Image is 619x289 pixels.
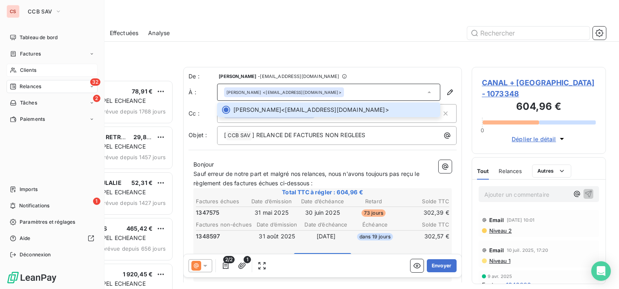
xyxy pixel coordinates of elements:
label: Cc : [189,109,217,118]
span: 465,42 € [126,225,153,232]
div: <[EMAIL_ADDRESS][DOMAIN_NAME]> [226,89,341,95]
span: Total TTC à régler : 604,96 € [195,188,450,196]
th: Échéance [351,220,399,229]
span: Déplier le détail [512,135,556,143]
span: [PERSON_NAME] [226,89,261,95]
span: 2/2 [223,256,235,263]
span: Déconnexion [20,251,51,258]
span: <[EMAIL_ADDRESS][DOMAIN_NAME]> [233,106,435,114]
span: Notifications [19,202,49,209]
span: Bonjour [193,161,214,168]
span: Clients [20,67,36,74]
div: CS [7,5,20,18]
span: CANAL + [GEOGRAPHIC_DATA] - 1073348 [482,77,596,99]
span: Imports [20,186,38,193]
span: prévue depuis 1427 jours [100,200,166,206]
th: Date d’échéance [302,220,351,229]
td: 31 mai 2025 [246,208,297,217]
img: Logo LeanPay [7,271,57,284]
span: Email [489,247,504,253]
a: Aide [7,232,98,245]
span: 1 [244,256,251,263]
span: 9 avr. 2025 [488,274,513,279]
span: 2 [93,95,100,102]
button: Autres [532,165,572,178]
span: ] RELANCE DE FACTURES NON REGLEES [252,131,365,138]
span: 1 [93,198,100,205]
td: [DATE] [302,232,351,241]
span: De : [189,72,217,80]
span: prévue depuis 1768 jours [100,108,166,115]
span: Tout [477,168,489,174]
span: 1346996 [506,280,531,289]
td: 31 août 2025 [253,232,301,241]
input: Rechercher [467,27,590,40]
span: 78,91 € [132,88,153,95]
span: Sauf erreur de notre part et malgré nos relances, nous n'avons toujours pas reçu le règlement des... [193,170,421,187]
th: Date d’échéance [297,197,348,206]
span: [PERSON_NAME] [233,106,281,114]
h3: 604,96 € [482,99,596,116]
span: CCB SAV [226,131,252,140]
span: Niveau 1 [488,258,510,264]
span: - [EMAIL_ADDRESS][DOMAIN_NAME] [258,74,339,79]
span: Tableau de bord [20,34,58,41]
span: Analyse [148,29,170,37]
span: CCB SAV [28,8,52,15]
span: [DATE] 10:01 [507,218,535,222]
span: 32 [90,78,100,86]
th: Retard [348,197,399,206]
span: Niveau 2 [488,227,512,234]
span: Facture : [482,280,504,289]
span: 1347575 [196,209,219,217]
span: Factures [20,50,41,58]
th: Solde TTC [399,197,450,206]
span: Effectuées [110,29,139,37]
span: Paiements [20,116,45,123]
span: Email [489,217,504,223]
span: 1 920,45 € [123,271,153,278]
th: Date d’émission [253,220,301,229]
th: Factures non-échues [195,220,252,229]
td: 302,39 € [399,208,450,217]
span: dans 19 jours [357,233,393,240]
button: Déplier le détail [509,134,568,144]
th: Date d’émission [246,197,297,206]
span: 10 juil. 2025, 17:20 [507,248,548,253]
td: 1348597 [195,232,252,241]
span: Objet : [189,131,207,138]
span: 29,85 € [133,133,156,140]
span: Tâches [20,99,37,107]
span: Paramètres et réglages [20,218,75,226]
span: 52,31 € [131,179,153,186]
div: grid [39,80,173,289]
span: Relances [20,83,41,90]
span: 73 jours [362,209,386,217]
label: À : [189,88,217,96]
span: [PERSON_NAME] [219,74,256,79]
span: Relances [499,168,522,174]
td: 30 juin 2025 [297,208,348,217]
th: Solde TTC [400,220,450,229]
th: Factures échues [195,197,246,206]
button: Envoyer [427,259,457,272]
span: prévue depuis 1457 jours [100,154,166,160]
td: 302,57 € [400,232,450,241]
span: [ [224,131,226,138]
span: prévue depuis 656 jours [102,245,166,252]
span: 0 [481,127,484,133]
span: Aide [20,235,31,242]
div: Open Intercom Messenger [591,261,611,281]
